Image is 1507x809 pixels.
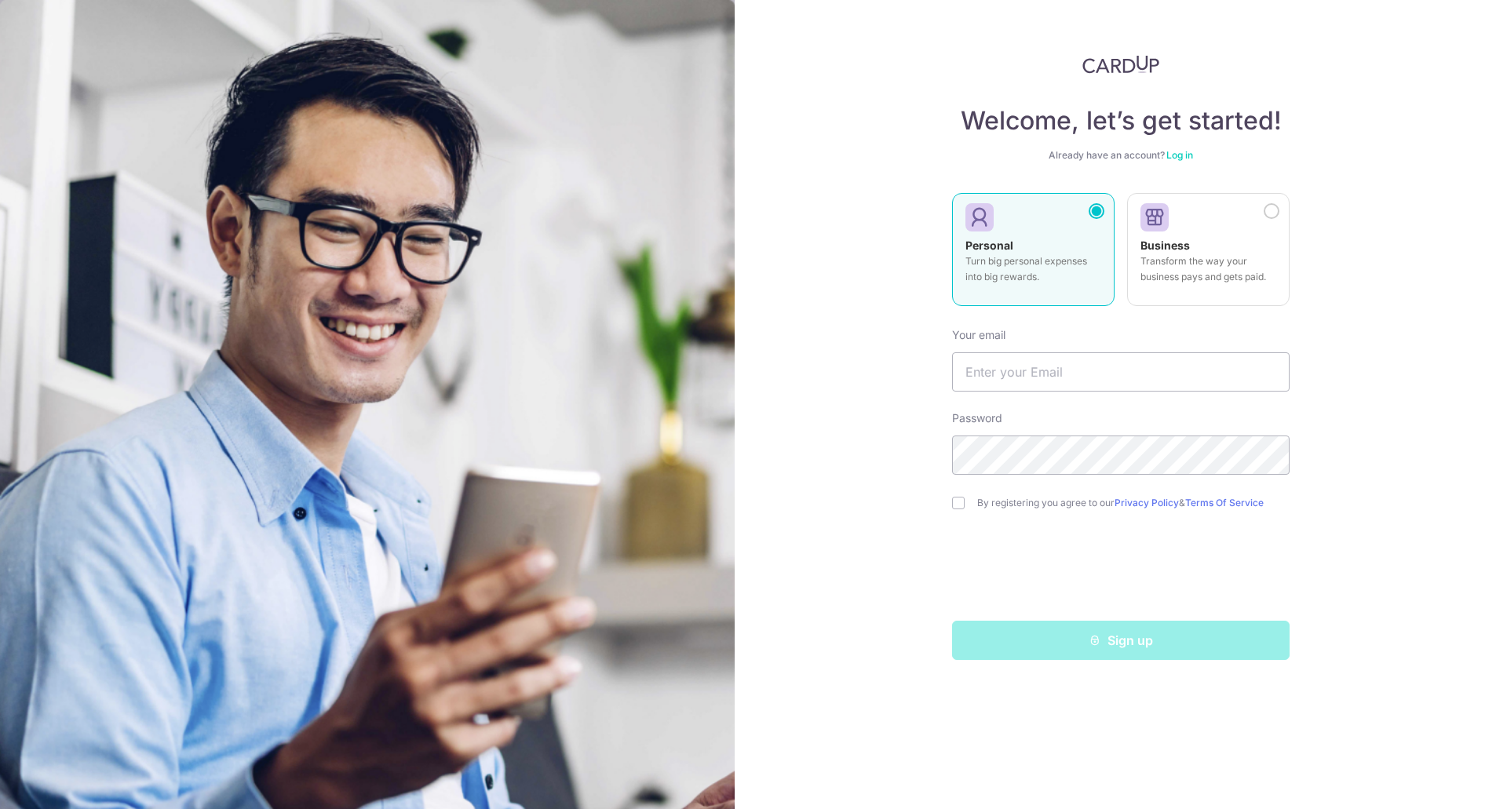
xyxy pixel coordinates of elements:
[1185,497,1264,508] a: Terms Of Service
[952,327,1005,343] label: Your email
[1140,239,1190,252] strong: Business
[965,253,1101,285] p: Turn big personal expenses into big rewards.
[952,193,1115,315] a: Personal Turn big personal expenses into big rewards.
[952,105,1290,137] h4: Welcome, let’s get started!
[1127,193,1290,315] a: Business Transform the way your business pays and gets paid.
[1002,541,1240,602] iframe: reCAPTCHA
[952,410,1002,426] label: Password
[965,239,1013,252] strong: Personal
[1140,253,1276,285] p: Transform the way your business pays and gets paid.
[952,352,1290,392] input: Enter your Email
[952,149,1290,162] div: Already have an account?
[1166,149,1193,161] a: Log in
[1115,497,1179,508] a: Privacy Policy
[1082,55,1159,74] img: CardUp Logo
[977,497,1290,509] label: By registering you agree to our &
